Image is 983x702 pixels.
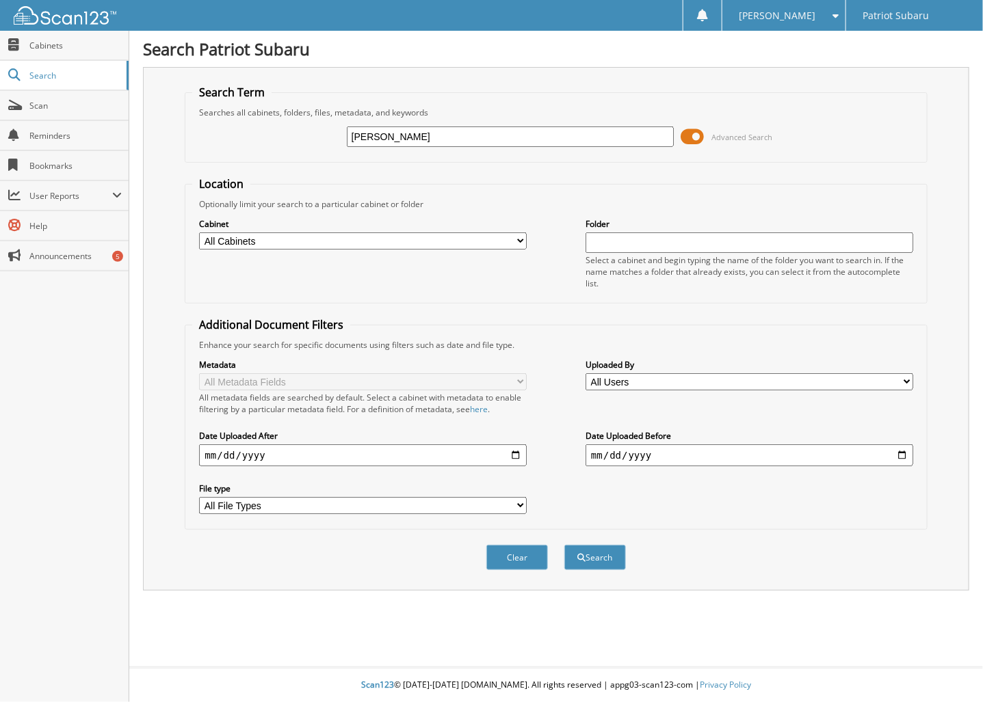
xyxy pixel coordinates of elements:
div: Enhance your search for specific documents using filters such as date and file type. [192,339,919,351]
span: User Reports [29,190,112,202]
span: Reminders [29,130,122,141]
label: Date Uploaded After [199,430,526,442]
label: File type [199,483,526,494]
span: Patriot Subaru [863,12,929,20]
legend: Search Term [192,85,272,100]
div: © [DATE]-[DATE] [DOMAIN_NAME]. All rights reserved | appg03-scan123-com | [129,669,983,702]
span: Scan [29,100,122,111]
span: Bookmarks [29,160,122,172]
span: Announcements [29,250,122,262]
label: Folder [586,218,913,230]
iframe: Chat Widget [915,636,983,702]
div: Searches all cabinets, folders, files, metadata, and keywords [192,107,919,118]
label: Metadata [199,359,526,370]
a: Privacy Policy [700,679,751,690]
button: Clear [486,545,548,570]
label: Uploaded By [586,359,913,370]
span: Cabinets [29,40,122,51]
div: Optionally limit your search to a particular cabinet or folder [192,198,919,210]
legend: Additional Document Filters [192,317,350,332]
span: [PERSON_NAME] [739,12,816,20]
div: 5 [112,251,123,262]
div: All metadata fields are searched by default. Select a cabinet with metadata to enable filtering b... [199,392,526,415]
label: Cabinet [199,218,526,230]
div: Select a cabinet and begin typing the name of the folder you want to search in. If the name match... [586,254,913,289]
span: Scan123 [361,679,394,690]
legend: Location [192,176,250,191]
a: here [470,403,488,415]
img: scan123-logo-white.svg [14,6,116,25]
span: Help [29,220,122,232]
label: Date Uploaded Before [586,430,913,442]
button: Search [564,545,626,570]
h1: Search Patriot Subaru [143,38,969,60]
input: start [199,444,526,466]
span: Advanced Search [711,132,772,142]
input: end [586,444,913,466]
span: Search [29,70,120,81]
